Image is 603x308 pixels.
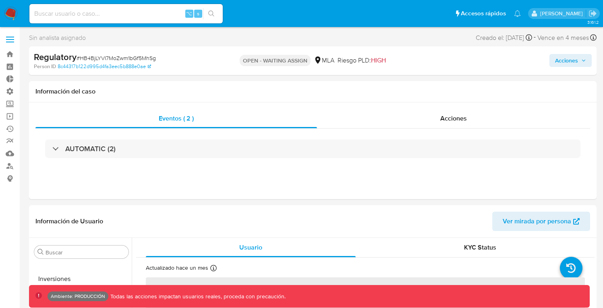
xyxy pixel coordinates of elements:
[146,264,208,272] p: Actualizado hace un mes
[65,144,116,153] h3: AUTOMATIC (2)
[555,54,578,67] span: Acciones
[45,139,580,158] div: AUTOMATIC (2)
[51,295,105,298] p: Ambiente: PRODUCCIÓN
[476,32,532,43] div: Creado el: [DATE]
[77,54,156,62] span: # HB4BjLYVI7MoZwm1bGf5MhSg
[549,54,592,67] button: Acciones
[503,212,571,231] span: Ver mirada por persona
[240,55,311,66] p: OPEN - WAITING ASSIGN
[37,249,44,255] button: Buscar
[461,9,506,18] span: Accesos rápidos
[534,32,536,43] span: -
[492,212,590,231] button: Ver mirada por persona
[46,249,125,256] input: Buscar
[159,114,194,123] span: Eventos ( 2 )
[35,217,103,225] h1: Información de Usuario
[31,269,132,289] button: Inversiones
[35,87,590,96] h1: Información del caso
[34,63,56,70] b: Person ID
[440,114,467,123] span: Acciones
[29,33,86,42] span: Sin analista asignado
[540,10,586,17] p: maximiliano.farias@mercadolibre.com
[239,243,262,252] span: Usuario
[186,10,192,17] span: ⌥
[197,10,199,17] span: s
[588,9,597,18] a: Salir
[514,10,521,17] a: Notificaciones
[537,33,589,42] span: Vence en 4 meses
[203,8,220,19] button: search-icon
[34,50,77,63] b: Regulatory
[371,56,386,65] span: HIGH
[338,56,386,65] span: Riesgo PLD:
[108,293,286,300] p: Todas las acciones impactan usuarios reales, proceda con precaución.
[314,56,334,65] div: MLA
[58,63,151,70] a: 8c44317b122d995d4fa3eec5b888e0ae
[464,243,496,252] span: KYC Status
[29,8,223,19] input: Buscar usuario o caso...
